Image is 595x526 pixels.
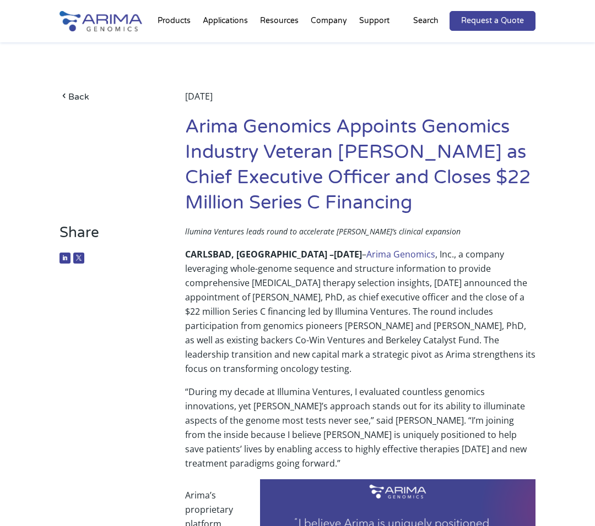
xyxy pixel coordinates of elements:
div: [DATE] [185,89,535,114]
h1: Arima Genomics Appoints Genomics Industry Veteran [PERSON_NAME] as Chief Executive Officer and Cl... [185,114,535,224]
h3: Share [59,224,159,250]
b: CARLSBAD, [GEOGRAPHIC_DATA] – [185,248,334,260]
p: “During my decade at Illumina Ventures, I evaluated countless genomics innovations, yet [PERSON_N... [185,385,535,479]
span: llumina Ventures leads round to accelerate [PERSON_NAME]’s clinical expansion [185,226,461,237]
b: [DATE] [334,248,362,260]
a: Arima Genomics [366,248,435,260]
a: Back [59,89,159,104]
p: Search [413,14,439,28]
img: Arima-Genomics-logo [59,11,142,31]
p: – , Inc., a company leveraging whole-genome sequence and structure information to provide compreh... [185,247,535,385]
a: Request a Quote [450,11,535,31]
